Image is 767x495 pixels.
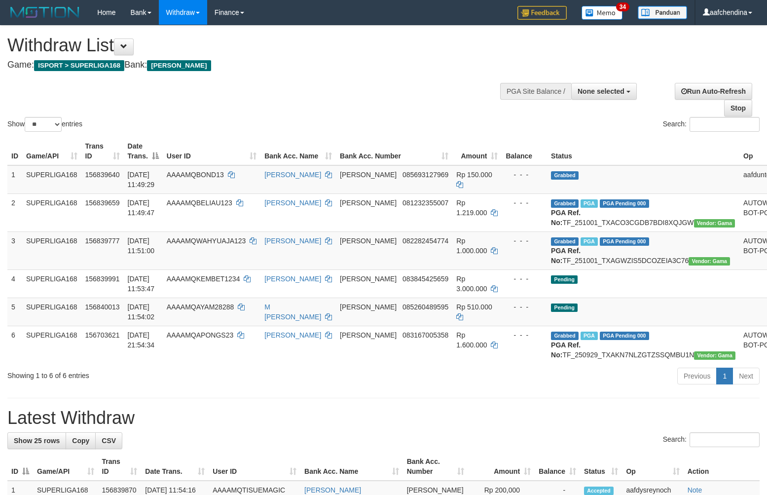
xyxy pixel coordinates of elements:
[506,198,543,208] div: - - -
[22,326,81,364] td: SUPERLIGA168
[7,36,502,55] h1: Withdraw List
[22,165,81,194] td: SUPERLIGA168
[128,171,155,189] span: [DATE] 11:49:29
[517,6,567,20] img: Feedback.jpg
[690,117,760,132] input: Search:
[580,453,622,481] th: Status: activate to sort column ascending
[264,303,321,321] a: M [PERSON_NAME]
[7,432,66,449] a: Show 25 rows
[506,274,543,284] div: - - -
[506,330,543,340] div: - - -
[694,219,735,228] span: Vendor URL: https://trx31.1velocity.biz
[547,326,739,364] td: TF_250929_TXAKN7NLZGTZSSQMBU1N
[402,237,448,245] span: Copy 082282454774 to clipboard
[128,303,155,321] span: [DATE] 11:54:02
[102,437,116,445] span: CSV
[547,193,739,231] td: TF_251001_TXACO3CGDB7BDI8XQJGW
[340,199,397,207] span: [PERSON_NAME]
[7,231,22,269] td: 3
[167,303,234,311] span: AAAAMQAYAM28288
[506,236,543,246] div: - - -
[663,432,760,447] label: Search:
[684,453,760,481] th: Action
[22,231,81,269] td: SUPERLIGA168
[716,368,733,384] a: 1
[403,453,469,481] th: Bank Acc. Number: activate to sort column ascending
[600,332,649,340] span: PGA Pending
[622,453,683,481] th: Op: activate to sort column ascending
[7,298,22,326] td: 5
[167,199,232,207] span: AAAAMQBELIAU123
[456,331,487,349] span: Rp 1.600.000
[689,257,730,266] span: Vendor URL: https://trx31.1velocity.biz
[7,60,502,70] h4: Game: Bank:
[85,303,120,311] span: 156840013
[22,137,81,165] th: Game/API: activate to sort column ascending
[7,408,760,428] h1: Latest Withdraw
[264,331,321,339] a: [PERSON_NAME]
[167,237,246,245] span: AAAAMQWAHYUAJA123
[340,237,397,245] span: [PERSON_NAME]
[128,331,155,349] span: [DATE] 21:54:34
[732,368,760,384] a: Next
[141,453,209,481] th: Date Trans.: activate to sort column ascending
[98,453,142,481] th: Trans ID: activate to sort column ascending
[581,237,598,246] span: Marked by aafheankoy
[724,100,752,116] a: Stop
[14,437,60,445] span: Show 25 rows
[551,275,578,284] span: Pending
[33,453,98,481] th: Game/API: activate to sort column ascending
[22,193,81,231] td: SUPERLIGA168
[22,298,81,326] td: SUPERLIGA168
[7,269,22,298] td: 4
[85,199,120,207] span: 156839659
[551,332,579,340] span: Grabbed
[260,137,336,165] th: Bank Acc. Name: activate to sort column ascending
[402,275,448,283] span: Copy 083845425659 to clipboard
[402,171,448,179] span: Copy 085693127969 to clipboard
[7,5,82,20] img: MOTION_logo.png
[167,331,233,339] span: AAAAMQAPONGS23
[551,171,579,180] span: Grabbed
[304,486,361,494] a: [PERSON_NAME]
[7,193,22,231] td: 2
[551,304,578,312] span: Pending
[95,432,122,449] a: CSV
[340,303,397,311] span: [PERSON_NAME]
[22,269,81,298] td: SUPERLIGA168
[456,275,487,293] span: Rp 3.000.000
[81,137,124,165] th: Trans ID: activate to sort column ascending
[551,247,581,265] b: PGA Ref. No:
[506,302,543,312] div: - - -
[7,453,33,481] th: ID: activate to sort column descending
[547,231,739,269] td: TF_251001_TXAGWZIS5DCOZEIA3C76
[581,332,598,340] span: Marked by aafchhiseyha
[456,199,487,217] span: Rp 1.219.000
[167,275,240,283] span: AAAAMQKEMBET1234
[584,487,614,495] span: Accepted
[7,367,312,381] div: Showing 1 to 6 of 6 entries
[551,237,579,246] span: Grabbed
[638,6,687,19] img: panduan.png
[7,165,22,194] td: 1
[402,199,448,207] span: Copy 081232355007 to clipboard
[506,170,543,180] div: - - -
[456,303,492,311] span: Rp 510.000
[264,171,321,179] a: [PERSON_NAME]
[690,432,760,447] input: Search:
[456,237,487,255] span: Rp 1.000.000
[663,117,760,132] label: Search:
[407,486,464,494] span: [PERSON_NAME]
[34,60,124,71] span: ISPORT > SUPERLIGA168
[402,303,448,311] span: Copy 085260489595 to clipboard
[600,237,649,246] span: PGA Pending
[85,275,120,283] span: 156839991
[547,137,739,165] th: Status
[264,275,321,283] a: [PERSON_NAME]
[264,237,321,245] a: [PERSON_NAME]
[600,199,649,208] span: PGA Pending
[456,171,492,179] span: Rp 150.000
[163,137,260,165] th: User ID: activate to sort column ascending
[340,275,397,283] span: [PERSON_NAME]
[694,351,735,360] span: Vendor URL: https://trx31.1velocity.biz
